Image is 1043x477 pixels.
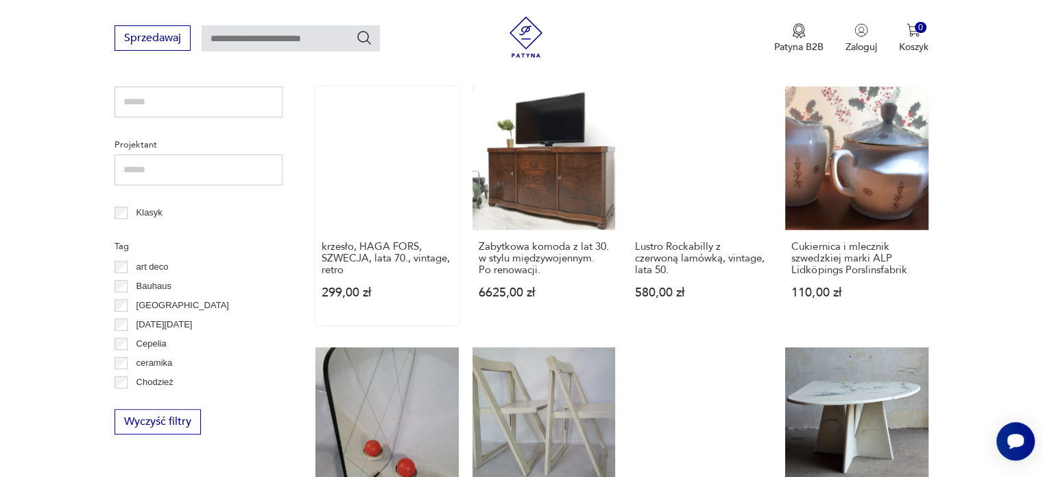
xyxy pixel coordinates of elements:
[115,34,191,44] a: Sprzedawaj
[854,23,868,37] img: Ikonka użytkownika
[136,317,193,332] p: [DATE][DATE]
[791,241,922,276] h3: Cukiernica i mlecznik szwedzkiej marki ALP Lidköpings Porslinsfabrik
[479,287,609,299] p: 6625,00 zł
[136,205,163,220] p: Klasyk
[505,16,547,58] img: Patyna - sklep z meblami i dekoracjami vintage
[136,375,173,390] p: Chodzież
[629,86,771,325] a: Lustro Rockabilly z czerwoną lamówką, vintage, lata 50.Lustro Rockabilly z czerwoną lamówką, vint...
[136,279,171,294] p: Bauhaus
[907,23,920,37] img: Ikona koszyka
[136,336,167,351] p: Cepelia
[899,40,928,54] p: Koszyk
[315,86,458,325] a: krzesło, HAGA FORS, SZWECJA, lata 70., vintage, retrokrzesło, HAGA FORS, SZWECJA, lata 70., vinta...
[635,241,765,276] h3: Lustro Rockabilly z czerwoną lamówką, vintage, lata 50.
[791,287,922,299] p: 110,00 zł
[115,409,201,434] button: Wyczyść filtry
[136,298,229,313] p: [GEOGRAPHIC_DATA]
[136,394,171,409] p: Ćmielów
[785,86,928,325] a: Cukiernica i mlecznik szwedzkiej marki ALP Lidköpings PorslinsfabrikCukiernica i mlecznik szwedzk...
[136,259,169,275] p: art deco
[322,287,452,299] p: 299,00 zł
[846,23,877,54] button: Zaloguj
[996,422,1035,461] iframe: Smartsupp widget button
[115,137,283,152] p: Projektant
[774,23,824,54] button: Patyna B2B
[115,239,283,254] p: Tag
[479,241,609,276] h3: Zabytkowa komoda z lat 30. w stylu międzywojennym. Po renowacji.
[472,86,615,325] a: Zabytkowa komoda z lat 30. w stylu międzywojennym. Po renowacji.Zabytkowa komoda z lat 30. w styl...
[356,30,372,46] button: Szukaj
[846,40,877,54] p: Zaloguj
[774,23,824,54] a: Ikona medaluPatyna B2B
[792,23,806,38] img: Ikona medalu
[635,287,765,299] p: 580,00 zł
[136,356,173,371] p: ceramika
[774,40,824,54] p: Patyna B2B
[915,22,926,34] div: 0
[322,241,452,276] h3: krzesło, HAGA FORS, SZWECJA, lata 70., vintage, retro
[899,23,928,54] button: 0Koszyk
[115,25,191,51] button: Sprzedawaj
